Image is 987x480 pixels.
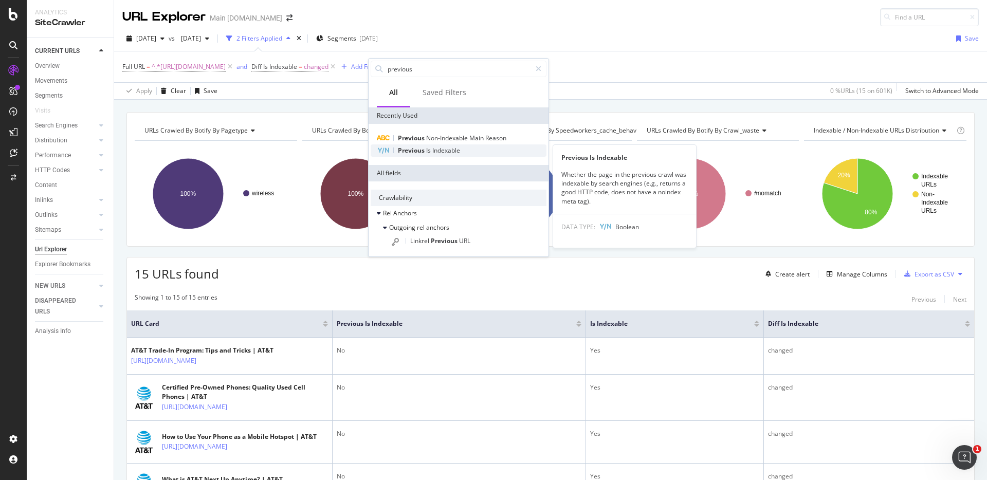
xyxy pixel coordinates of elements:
iframe: Intercom live chat [952,445,977,470]
a: [URL][DOMAIN_NAME] [162,402,227,412]
span: URLs Crawled By Botify By parameters [312,126,423,135]
text: Non- [921,191,935,198]
span: = [147,62,150,71]
span: URL [459,236,470,245]
span: Diff Is Indexable [768,319,949,328]
text: Indexable [921,199,948,206]
span: Linkrel [410,236,431,245]
a: Overview [35,61,106,71]
div: All fields [369,165,549,181]
div: Showing 1 to 15 of 15 entries [135,293,217,305]
a: Movements [35,76,106,86]
img: main image [131,429,157,455]
h4: URLs Crawled By Botify By parameters [310,122,455,139]
span: vs [169,34,177,43]
text: #nomatch [754,190,781,197]
button: Apply [122,83,152,99]
div: Yes [590,346,759,355]
a: Visits [35,105,61,116]
span: Rel [383,209,393,217]
span: URLs Crawled By Botify By speedworkers_cache_behaviors [479,126,647,135]
a: DISAPPEARED URLS [35,296,96,317]
button: and [236,62,247,71]
img: main image [131,385,157,411]
div: 2 Filters Applied [236,34,282,43]
svg: A chart. [804,149,966,238]
text: 20% [838,172,850,179]
text: Indexable [921,173,948,180]
div: Yes [590,429,759,438]
button: Export as CSV [900,266,954,282]
text: URLs [921,181,937,188]
button: Clear [157,83,186,99]
div: Apply [136,86,152,95]
span: Anchors [393,209,417,217]
a: Analysis Info [35,326,106,337]
div: Overview [35,61,60,71]
div: SiteCrawler [35,17,105,29]
button: Next [953,293,966,305]
text: 100% [180,190,196,197]
div: Saved Filters [423,87,466,98]
button: Switch to Advanced Mode [901,83,979,99]
span: Indexable / Non-Indexable URLs distribution [814,126,939,135]
svg: A chart. [637,149,799,238]
span: Diff Is Indexable [251,62,297,71]
div: CURRENT URLS [35,46,80,57]
div: Save [204,86,217,95]
input: Find a URL [880,8,979,26]
span: rel [417,223,426,232]
div: 0 % URLs ( 15 on 601K ) [830,86,892,95]
div: NEW URLS [35,281,65,291]
div: Previous [911,295,936,304]
span: Previous [398,134,426,142]
div: [DATE] [359,34,378,43]
a: Distribution [35,135,96,146]
a: Content [35,180,106,191]
div: Clear [171,86,186,95]
div: A chart. [135,149,297,238]
span: Reason [485,134,506,142]
a: Segments [35,90,106,101]
div: changed [768,346,970,355]
div: Performance [35,150,71,161]
text: URLs [921,207,937,214]
div: Content [35,180,57,191]
h4: Indexable / Non-Indexable URLs Distribution [812,122,955,139]
div: Distribution [35,135,67,146]
div: AT&T Trade-In Program: Tips and Tricks | AT&T [131,346,273,355]
input: Search by field name [387,61,531,77]
div: HTTP Codes [35,165,70,176]
span: Is Indexable [590,319,739,328]
span: Segments [327,34,356,43]
span: Non-Indexable [426,134,469,142]
button: 2 Filters Applied [222,30,295,47]
div: DISAPPEARED URLS [35,296,87,317]
div: Url Explorer [35,244,67,255]
span: ^.*[URL][DOMAIN_NAME] [152,60,226,74]
div: Export as CSV [915,270,954,279]
span: 15 URLs found [135,265,219,282]
svg: A chart. [469,149,632,238]
span: 2025 Aug. 31st [136,34,156,43]
div: changed [768,383,970,392]
button: Save [191,83,217,99]
text: 80% [865,209,878,216]
a: Explorer Bookmarks [35,259,106,270]
a: [URL][DOMAIN_NAME] [131,356,196,366]
div: Manage Columns [837,270,887,279]
div: URL Explorer [122,8,206,26]
h4: URLs Crawled By Botify By speedworkers_cache_behaviors [477,122,663,139]
span: URL Card [131,319,320,328]
div: How to Use Your Phone as a Mobile Hotspot | AT&T [162,432,317,441]
button: Previous [911,293,936,305]
div: No [337,429,581,438]
button: Add Filter [337,61,378,73]
h4: URLs Crawled By Botify By crawl_waste [645,122,790,139]
svg: A chart. [302,149,465,238]
div: Inlinks [35,195,53,206]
